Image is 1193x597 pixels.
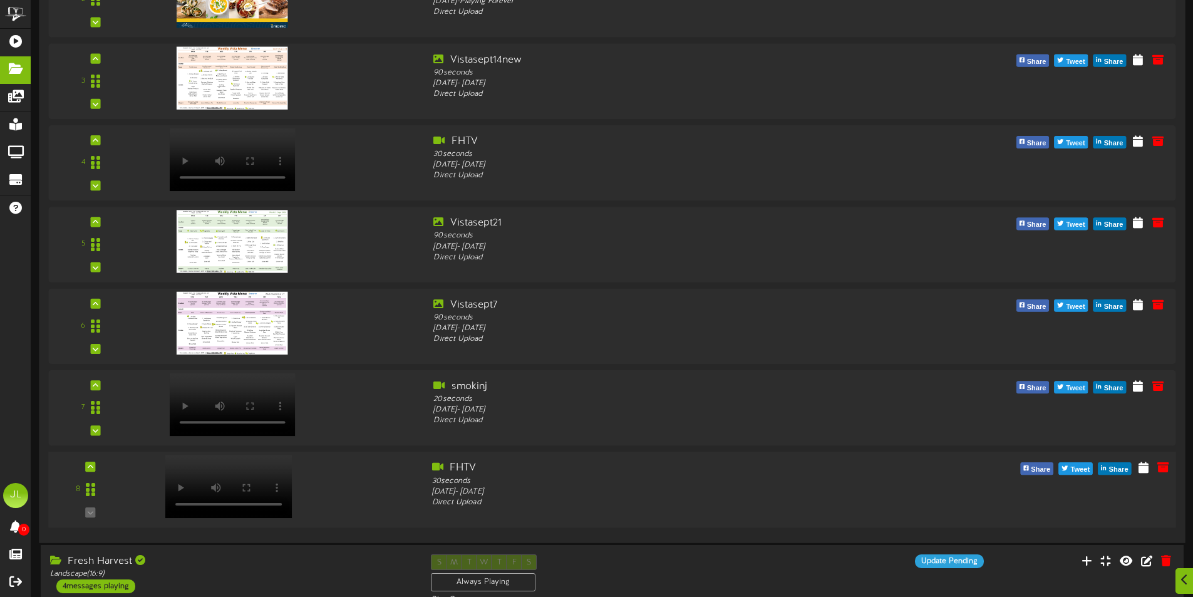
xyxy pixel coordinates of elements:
[433,216,884,231] div: Vistasept21
[433,160,884,170] div: [DATE] - [DATE]
[50,569,412,579] div: Landscape ( 16:9 )
[1025,55,1049,69] span: Share
[1016,55,1050,67] button: Share
[433,323,884,334] div: [DATE] - [DATE]
[1016,218,1050,231] button: Share
[1063,137,1087,150] span: Tweet
[1102,137,1126,150] span: Share
[1025,219,1049,232] span: Share
[1063,382,1087,395] span: Tweet
[1016,136,1050,148] button: Share
[433,334,884,345] div: Direct Upload
[76,484,80,495] div: 8
[1054,136,1088,148] button: Tweet
[177,210,288,273] img: 853d0a8b-63bf-43ed-bd27-2e45cf01b328.jpg
[1063,300,1087,314] span: Tweet
[1093,218,1127,231] button: Share
[915,554,984,568] div: Update Pending
[1102,219,1126,232] span: Share
[433,394,884,405] div: 20 seconds
[1107,463,1131,477] span: Share
[18,524,29,536] span: 0
[1093,55,1127,67] button: Share
[433,241,884,252] div: [DATE] - [DATE]
[433,231,884,241] div: 90 seconds
[1054,299,1088,312] button: Tweet
[433,135,884,149] div: FHTV
[433,53,884,68] div: Vistasept14new
[1020,462,1053,475] button: Share
[433,149,884,160] div: 30 seconds
[56,579,135,593] div: 4 messages playing
[1102,55,1126,69] span: Share
[1098,462,1131,475] button: Share
[3,483,28,508] div: JL
[433,405,884,415] div: [DATE] - [DATE]
[1028,463,1053,477] span: Share
[433,380,884,394] div: smokinj
[433,89,884,100] div: Direct Upload
[1102,382,1126,395] span: Share
[1093,381,1127,393] button: Share
[1063,55,1087,69] span: Tweet
[433,78,884,89] div: [DATE] - [DATE]
[177,47,288,110] img: 690cb234-7d4c-4160-b578-e36942abac26.jpg
[433,67,884,78] div: 90 seconds
[433,298,884,313] div: Vistasept7
[1058,462,1093,475] button: Tweet
[433,415,884,426] div: Direct Upload
[1093,299,1127,312] button: Share
[81,321,85,331] div: 6
[50,554,412,569] div: Fresh Harvest
[432,497,887,508] div: Direct Upload
[432,487,887,497] div: [DATE] - [DATE]
[1025,137,1049,150] span: Share
[433,7,884,18] div: Direct Upload
[1093,136,1127,148] button: Share
[1016,381,1050,393] button: Share
[1054,55,1088,67] button: Tweet
[433,170,884,181] div: Direct Upload
[1025,300,1049,314] span: Share
[1068,463,1092,477] span: Tweet
[177,292,288,355] img: b4490719-98e2-418e-ba64-89ed34c7d078.jpg
[431,573,535,591] div: Always Playing
[1054,218,1088,231] button: Tweet
[432,461,887,475] div: FHTV
[433,313,884,323] div: 90 seconds
[432,475,887,486] div: 30 seconds
[433,252,884,263] div: Direct Upload
[1025,382,1049,395] span: Share
[1054,381,1088,393] button: Tweet
[1016,299,1050,312] button: Share
[1102,300,1126,314] span: Share
[1063,219,1087,232] span: Tweet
